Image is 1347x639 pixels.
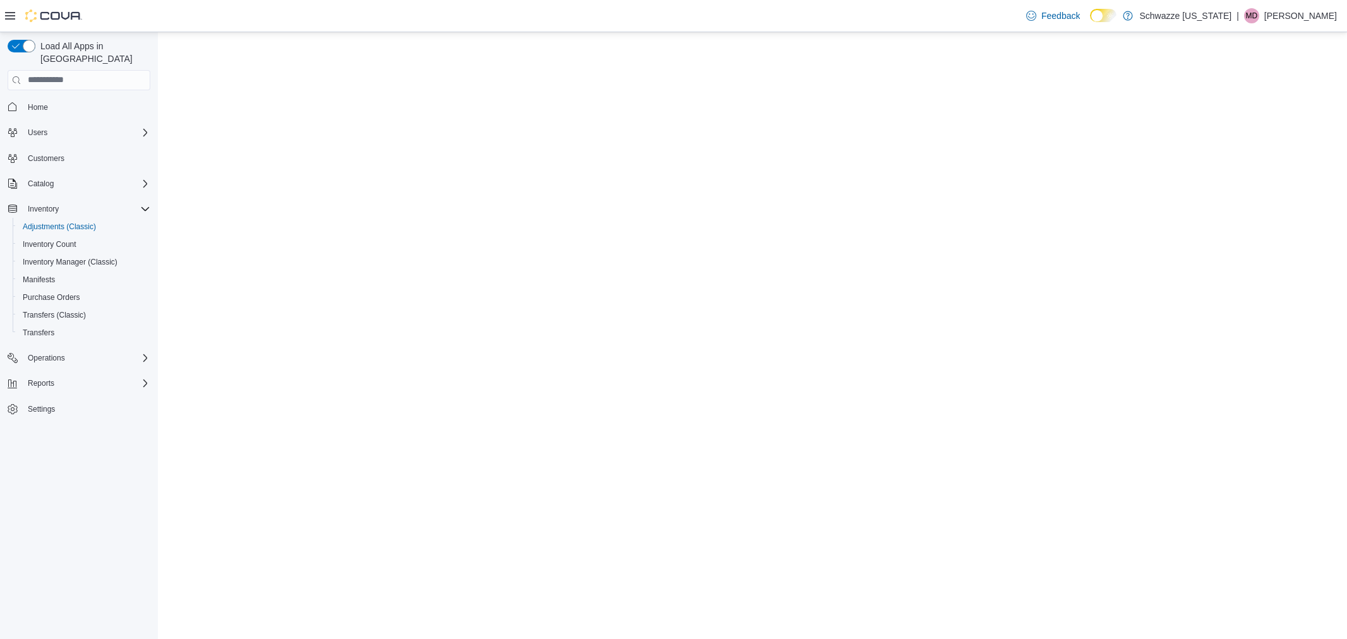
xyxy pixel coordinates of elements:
a: Adjustments (Classic) [18,219,101,234]
button: Inventory Manager (Classic) [13,253,155,271]
span: Purchase Orders [18,290,150,305]
button: Catalog [3,175,155,193]
span: Catalog [28,179,54,189]
span: Load All Apps in [GEOGRAPHIC_DATA] [35,40,150,65]
a: Feedback [1021,3,1085,28]
span: Customers [23,150,150,166]
button: Customers [3,149,155,167]
span: Feedback [1041,9,1080,22]
span: MD [1246,8,1258,23]
span: Inventory Count [23,239,76,249]
button: Inventory Count [13,236,155,253]
p: [PERSON_NAME] [1264,8,1337,23]
p: | [1236,8,1239,23]
button: Purchase Orders [13,289,155,306]
a: Settings [23,402,60,417]
button: Settings [3,400,155,418]
p: Schwazze [US_STATE] [1139,8,1231,23]
span: Inventory Manager (Classic) [18,254,150,270]
button: Users [3,124,155,141]
span: Operations [23,350,150,366]
span: Manifests [18,272,150,287]
span: Purchase Orders [23,292,80,302]
span: Adjustments (Classic) [18,219,150,234]
span: Settings [28,404,55,414]
span: Users [28,128,47,138]
span: Inventory Count [18,237,150,252]
span: Settings [23,401,150,417]
button: Reports [23,376,59,391]
span: Transfers [18,325,150,340]
a: Transfers (Classic) [18,308,91,323]
span: Inventory Manager (Classic) [23,257,117,267]
button: Inventory [3,200,155,218]
a: Manifests [18,272,60,287]
button: Manifests [13,271,155,289]
button: Operations [3,349,155,367]
a: Home [23,100,53,115]
img: Cova [25,9,82,22]
a: Customers [23,151,69,166]
span: Home [23,99,150,115]
span: Adjustments (Classic) [23,222,96,232]
button: Home [3,98,155,116]
span: Home [28,102,48,112]
button: Transfers [13,324,155,342]
span: Reports [28,378,54,388]
span: Manifests [23,275,55,285]
a: Transfers [18,325,59,340]
span: Customers [28,153,64,164]
button: Reports [3,374,155,392]
span: Transfers (Classic) [23,310,86,320]
span: Reports [23,376,150,391]
span: Operations [28,353,65,363]
button: Catalog [23,176,59,191]
span: Transfers [23,328,54,338]
button: Transfers (Classic) [13,306,155,324]
button: Users [23,125,52,140]
span: Catalog [23,176,150,191]
div: Matthew Dupuis [1244,8,1259,23]
span: Users [23,125,150,140]
a: Purchase Orders [18,290,85,305]
button: Operations [23,350,70,366]
span: Inventory [28,204,59,214]
button: Inventory [23,201,64,217]
nav: Complex example [8,93,150,451]
a: Inventory Manager (Classic) [18,254,123,270]
input: Dark Mode [1090,9,1117,22]
span: Inventory [23,201,150,217]
a: Inventory Count [18,237,81,252]
span: Transfers (Classic) [18,308,150,323]
button: Adjustments (Classic) [13,218,155,236]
